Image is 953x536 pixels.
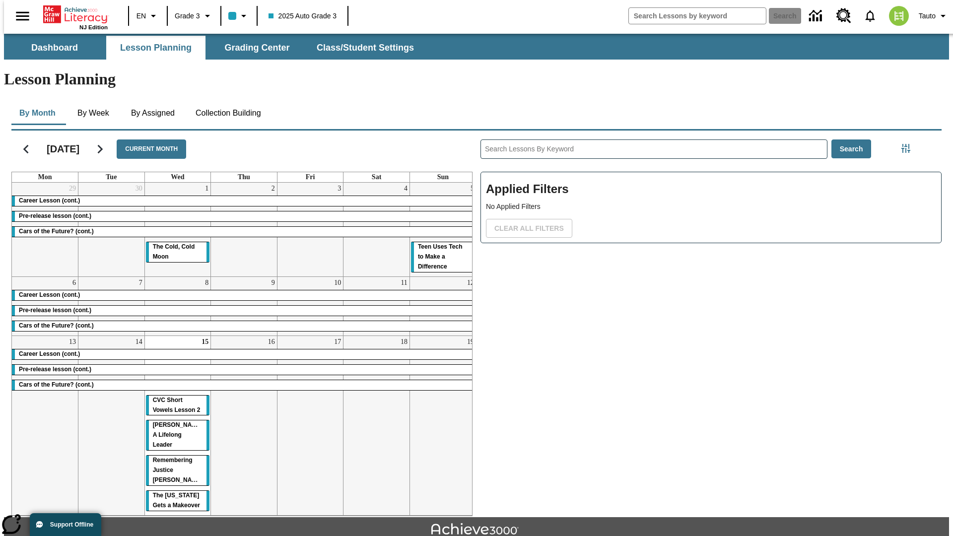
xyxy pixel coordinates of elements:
[203,277,210,289] a: October 8, 2025
[12,183,78,276] td: September 29, 2025
[153,243,195,260] span: The Cold, Cold Moon
[78,335,145,515] td: October 14, 2025
[134,516,144,528] a: October 21, 2025
[465,336,476,348] a: October 19, 2025
[175,11,200,21] span: Grade 3
[399,277,409,289] a: October 11, 2025
[277,183,343,276] td: October 3, 2025
[31,42,78,54] span: Dashboard
[270,277,277,289] a: October 9, 2025
[304,172,317,182] a: Friday
[402,183,409,195] a: October 4, 2025
[12,227,476,237] div: Cars of the Future? (cont.)
[266,516,277,528] a: October 23, 2025
[153,421,205,448] span: Dianne Feinstein: A Lifelong Leader
[43,3,108,30] div: Home
[12,276,78,335] td: October 6, 2025
[68,101,118,125] button: By Week
[67,183,78,195] a: September 29, 2025
[43,4,108,24] a: Home
[277,276,343,335] td: October 10, 2025
[19,307,91,314] span: Pre-release lesson (cont.)
[889,6,909,26] img: avatar image
[79,24,108,30] span: NJ Edition
[883,3,915,29] button: Select a new avatar
[629,8,766,24] input: search field
[4,36,423,60] div: SubNavbar
[30,513,101,536] button: Support Offline
[465,516,476,528] a: October 26, 2025
[12,380,476,390] div: Cars of the Future? (cont.)
[117,139,186,159] button: Current Month
[50,521,93,528] span: Support Offline
[144,335,211,515] td: October 15, 2025
[146,491,210,511] div: The Missouri Gets a Makeover
[120,42,192,54] span: Lesson Planning
[12,321,476,331] div: Cars of the Future? (cont.)
[803,2,830,30] a: Data Center
[146,420,210,450] div: Dianne Feinstein: A Lifelong Leader
[435,172,451,182] a: Sunday
[137,277,144,289] a: October 7, 2025
[11,101,64,125] button: By Month
[104,172,119,182] a: Tuesday
[146,242,210,262] div: The Cold, Cold Moon
[169,172,186,182] a: Wednesday
[480,172,942,243] div: Applied Filters
[144,183,211,276] td: October 1, 2025
[418,243,463,270] span: Teen Uses Tech to Make a Difference
[473,127,942,516] div: Search
[332,516,343,528] a: October 24, 2025
[12,306,476,316] div: Pre-release lesson (cont.)
[12,196,476,206] div: Career Lesson (cont.)
[12,211,476,221] div: Pre-release lesson (cont.)
[19,291,80,298] span: Career Lesson (cont.)
[343,276,410,335] td: October 11, 2025
[12,349,476,359] div: Career Lesson (cont.)
[78,183,145,276] td: September 30, 2025
[8,1,37,31] button: Open side menu
[106,36,205,60] button: Lesson Planning
[277,335,343,515] td: October 17, 2025
[211,335,277,515] td: October 16, 2025
[857,3,883,29] a: Notifications
[19,366,91,373] span: Pre-release lesson (cont.)
[207,36,307,60] button: Grading Center
[70,277,78,289] a: October 6, 2025
[3,127,473,516] div: Calendar
[343,183,410,276] td: October 4, 2025
[200,516,210,528] a: October 22, 2025
[486,177,936,201] h2: Applied Filters
[153,457,203,483] span: Remembering Justice O'Connor
[481,140,827,158] input: Search Lessons By Keyword
[224,42,289,54] span: Grading Center
[123,101,183,125] button: By Assigned
[236,172,252,182] a: Thursday
[399,336,409,348] a: October 18, 2025
[19,197,80,204] span: Career Lesson (cont.)
[12,335,78,515] td: October 13, 2025
[19,228,94,235] span: Cars of the Future? (cont.)
[409,335,476,515] td: October 19, 2025
[78,276,145,335] td: October 7, 2025
[19,381,94,388] span: Cars of the Future? (cont.)
[343,335,410,515] td: October 18, 2025
[134,183,144,195] a: September 30, 2025
[270,183,277,195] a: October 2, 2025
[19,350,80,357] span: Career Lesson (cont.)
[171,7,217,25] button: Grade: Grade 3, Select a grade
[465,277,476,289] a: October 12, 2025
[266,336,277,348] a: October 16, 2025
[469,183,476,195] a: October 5, 2025
[144,276,211,335] td: October 8, 2025
[19,322,94,329] span: Cars of the Future? (cont.)
[915,7,953,25] button: Profile/Settings
[153,492,200,509] span: The Missouri Gets a Makeover
[336,183,343,195] a: October 3, 2025
[211,183,277,276] td: October 2, 2025
[188,101,269,125] button: Collection Building
[146,456,210,485] div: Remembering Justice O'Connor
[224,7,254,25] button: Class color is light blue. Change class color
[136,11,146,21] span: EN
[211,276,277,335] td: October 9, 2025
